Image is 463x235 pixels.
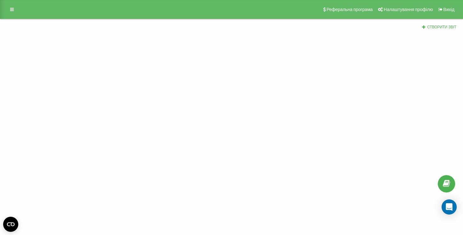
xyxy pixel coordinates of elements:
[384,7,433,12] span: Налаштування профілю
[3,217,18,232] button: Open CMP widget
[443,7,454,12] span: Вихід
[442,199,457,215] div: Open Intercom Messenger
[420,25,458,30] button: Створити звіт
[422,25,426,29] i: Створити звіт
[327,7,373,12] span: Реферальна програма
